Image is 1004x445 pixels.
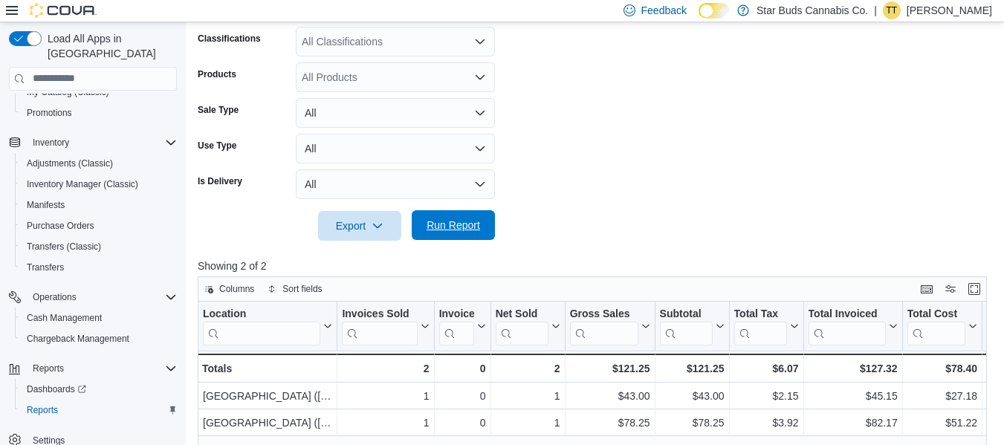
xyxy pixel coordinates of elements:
a: Cash Management [21,309,108,327]
div: Total Tax [734,308,787,322]
button: All [296,98,495,128]
span: Promotions [27,107,72,119]
div: Totals [202,360,332,377]
div: Invoices Sold [342,308,417,322]
div: [GEOGRAPHIC_DATA] ([GEOGRAPHIC_DATA]) [203,387,332,405]
button: Inventory Manager (Classic) [15,174,183,195]
a: Reports [21,401,64,419]
span: Operations [33,291,77,303]
span: Inventory [27,134,177,152]
div: 1 [342,414,429,432]
button: Reports [27,360,70,377]
button: Display options [942,280,959,298]
button: Run Report [412,210,495,240]
label: Products [198,68,236,80]
span: Feedback [641,3,687,18]
button: Enter fullscreen [965,280,983,298]
div: $78.25 [570,414,650,432]
span: Run Report [427,218,480,233]
a: Transfers [21,259,70,276]
div: 1 [496,387,560,405]
span: Inventory [33,137,69,149]
button: Transfers [15,257,183,278]
div: Location [203,308,320,322]
p: [PERSON_NAME] [907,1,992,19]
a: Chargeback Management [21,330,135,348]
span: Purchase Orders [27,220,94,232]
div: Total Invoiced [809,308,886,322]
button: Adjustments (Classic) [15,153,183,174]
div: Invoices Ref [439,308,474,345]
div: Net Sold [496,308,548,322]
div: $78.25 [660,414,725,432]
span: Chargeback Management [27,333,129,345]
button: Transfers (Classic) [15,236,183,257]
span: Operations [27,288,177,306]
span: Purchase Orders [21,217,177,235]
button: Operations [27,288,82,306]
a: Purchase Orders [21,217,100,235]
button: Reports [3,358,183,379]
div: $2.15 [734,387,799,405]
div: $121.25 [570,360,650,377]
div: 0 [439,387,486,405]
button: Operations [3,287,183,308]
div: $27.18 [907,387,977,405]
span: Manifests [27,199,65,211]
div: 2 [496,360,560,377]
div: [GEOGRAPHIC_DATA] ([GEOGRAPHIC_DATA]) [203,414,332,432]
button: Reports [15,400,183,420]
button: Inventory [27,134,75,152]
button: Total Cost [907,308,977,345]
div: Gross Sales [570,308,638,322]
span: Reports [33,363,64,374]
button: Chargeback Management [15,328,183,349]
div: Total Invoiced [809,308,886,345]
span: Sort fields [282,283,322,295]
button: Open list of options [474,71,486,83]
a: Transfers (Classic) [21,238,107,256]
span: Transfers [27,262,64,273]
label: Use Type [198,140,236,152]
div: Total Cost [907,308,965,322]
div: $43.00 [660,387,725,405]
input: Dark Mode [699,3,730,19]
span: Cash Management [27,312,102,324]
a: Promotions [21,104,78,122]
span: Export [327,211,392,241]
span: Cash Management [21,309,177,327]
span: Inventory Manager (Classic) [21,175,177,193]
div: 0 [439,360,486,377]
span: TT [887,1,898,19]
button: Open list of options [474,36,486,48]
div: Invoices Sold [342,308,417,345]
img: Cova [30,3,97,18]
button: Invoices Ref [439,308,486,345]
button: Cash Management [15,308,183,328]
span: Reports [27,360,177,377]
div: 1 [342,387,429,405]
button: Inventory [3,132,183,153]
button: All [296,134,495,163]
div: 0 [439,414,486,432]
span: Adjustments (Classic) [21,155,177,172]
button: Invoices Sold [342,308,429,345]
button: Purchase Orders [15,215,183,236]
div: $78.40 [907,360,977,377]
span: Transfers [21,259,177,276]
span: Adjustments (Classic) [27,157,113,169]
a: Dashboards [15,379,183,400]
button: Total Invoiced [809,308,898,345]
button: Net Sold [496,308,560,345]
span: Transfers (Classic) [21,238,177,256]
span: Columns [219,283,254,295]
span: Transfers (Classic) [27,241,101,253]
div: 2 [342,360,429,377]
label: Classifications [198,33,261,45]
div: Total Tax [734,308,787,345]
span: Promotions [21,104,177,122]
button: Gross Sales [570,308,650,345]
span: Dashboards [21,380,177,398]
button: Export [318,211,401,241]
